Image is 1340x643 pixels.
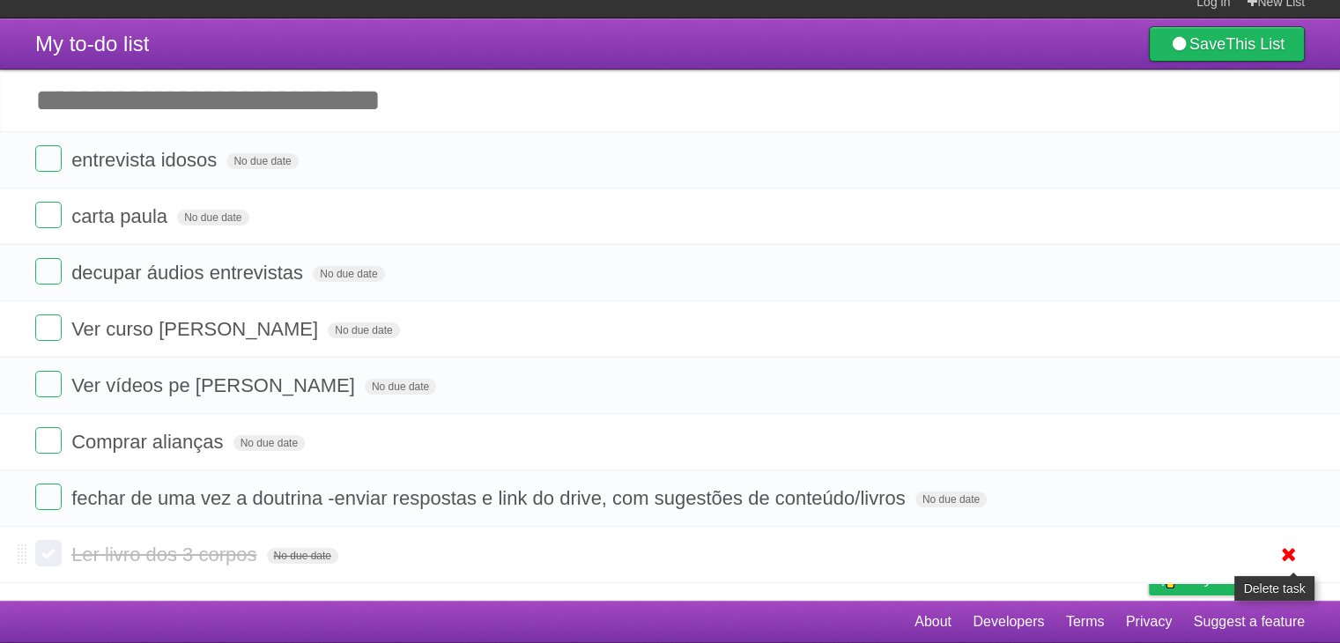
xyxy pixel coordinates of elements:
[1186,564,1296,595] span: Buy me a coffee
[35,540,62,566] label: Done
[71,487,910,509] span: fechar de uma vez a doutrina -enviar respostas e link do drive, com sugestões de conteúdo/livros
[226,153,298,169] span: No due date
[35,145,62,172] label: Done
[1194,605,1305,639] a: Suggest a feature
[71,318,322,340] span: Ver curso [PERSON_NAME]
[71,374,359,396] span: Ver vídeos pe [PERSON_NAME]
[914,605,951,639] a: About
[35,202,62,228] label: Done
[365,379,436,395] span: No due date
[328,322,399,338] span: No due date
[35,314,62,341] label: Done
[973,605,1044,639] a: Developers
[71,205,172,227] span: carta paula
[1126,605,1172,639] a: Privacy
[71,262,307,284] span: decupar áudios entrevistas
[35,427,62,454] label: Done
[35,258,62,285] label: Done
[1066,605,1105,639] a: Terms
[35,371,62,397] label: Done
[71,149,221,171] span: entrevista idosos
[233,435,305,451] span: No due date
[267,548,338,564] span: No due date
[71,431,227,453] span: Comprar alianças
[915,491,987,507] span: No due date
[1225,35,1284,53] b: This List
[35,32,149,55] span: My to-do list
[1149,26,1305,62] a: SaveThis List
[177,210,248,225] span: No due date
[35,484,62,510] label: Done
[71,543,261,565] span: Ler livro dos 3 corpos
[313,266,384,282] span: No due date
